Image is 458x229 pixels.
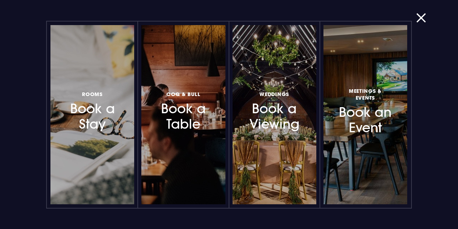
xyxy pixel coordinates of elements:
span: Weddings [259,91,289,97]
span: Coq & Bull [166,91,200,97]
h3: Book an Event [339,86,392,135]
h3: Book a Viewing [248,90,301,132]
a: Coq & BullBook a Table [141,25,225,204]
span: Meetings & Events [339,87,392,101]
h3: Book a Stay [66,90,119,132]
span: Rooms [82,91,103,97]
a: Meetings & EventsBook an Event [323,25,407,204]
h3: Book a Table [157,90,210,132]
a: WeddingsBook a Viewing [233,25,316,204]
a: RoomsBook a Stay [50,25,134,204]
